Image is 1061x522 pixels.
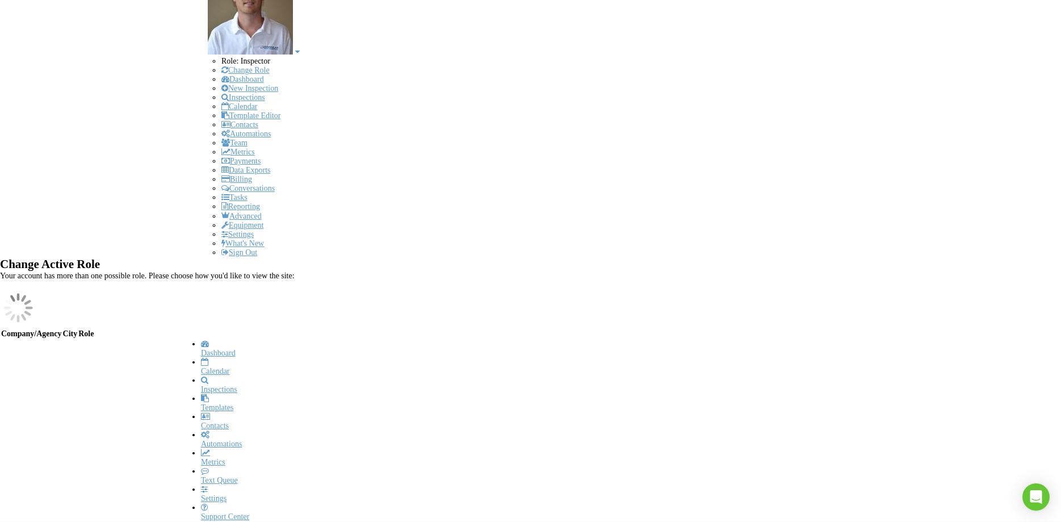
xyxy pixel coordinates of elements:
[201,449,874,467] a: Metrics
[221,66,270,74] a: Change Role
[1,329,62,339] th: Company/Agency
[221,75,264,83] a: Dashboard
[201,412,874,431] a: Contacts
[221,111,280,120] a: Template Editor
[201,476,874,485] div: Text Queue
[221,84,278,93] a: New Inspection
[221,93,265,102] a: Inspections
[221,148,255,156] a: Metrics
[201,367,874,376] div: Calendar
[201,349,874,358] div: Dashboard
[201,458,874,467] div: Metrics
[63,329,78,339] th: City
[221,139,248,147] a: Team
[221,230,254,239] a: Settings
[221,239,264,248] a: What's New
[201,385,874,394] div: Inspections
[221,193,248,202] a: Tasks
[221,120,258,129] a: Contacts
[221,166,270,174] a: Data Exports
[201,403,874,412] div: Templates
[201,340,874,358] a: Dashboard
[201,512,874,521] div: Support Center
[221,202,260,211] a: Reporting
[221,175,252,183] a: Billing
[221,221,263,229] a: Equipment
[201,467,874,485] a: Text Queue
[221,57,270,65] span: Role: Inspector
[221,184,275,193] a: Conversations
[201,503,874,521] a: Support Center
[221,248,257,257] a: Sign Out
[201,358,874,376] a: Calendar
[201,440,874,449] div: Automations
[201,485,874,503] a: Settings
[221,102,258,111] a: Calendar
[1022,483,1050,511] div: Open Intercom Messenger
[221,157,261,165] a: Payments
[221,130,271,138] a: Automations
[78,329,94,339] th: Role
[201,394,874,412] a: Templates
[201,431,874,449] a: Automations (Advanced)
[201,421,874,431] div: Contacts
[201,376,874,394] a: Inspections
[221,212,262,220] a: Advanced
[201,494,874,503] div: Settings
